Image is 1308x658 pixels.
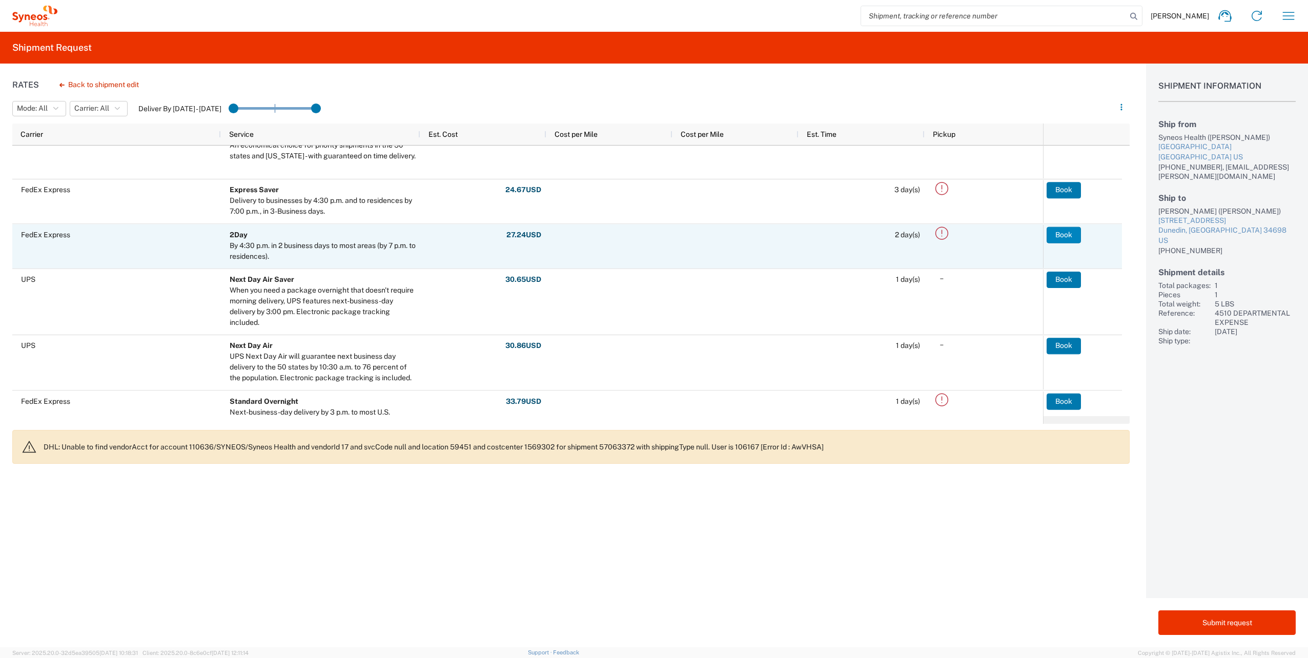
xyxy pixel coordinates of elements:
a: [STREET_ADDRESS]Dunedin, [GEOGRAPHIC_DATA] 34698 US [1158,216,1296,246]
button: Book [1047,393,1081,409]
a: Feedback [553,649,579,655]
div: An economical choice for priority shipments in the 50 states and Puerto Rico - with guaranteed on... [230,140,416,161]
div: [STREET_ADDRESS] [1158,216,1296,226]
div: Dunedin, [GEOGRAPHIC_DATA] 34698 US [1158,225,1296,245]
div: When you need a package overnight that doesn't require morning delivery, UPS features next-busine... [230,285,416,328]
span: FedEx Express [21,186,70,194]
div: [DATE] [1215,327,1296,336]
h2: Ship to [1158,193,1296,203]
span: Copyright © [DATE]-[DATE] Agistix Inc., All Rights Reserved [1138,648,1296,657]
span: Pickup [933,130,955,138]
button: Back to shipment edit [51,76,147,94]
div: Delivery to businesses by 4:30 p.m. and to residences by 7:00 p.m., in 3-Business days. [230,195,416,217]
div: [PHONE_NUMBER], [EMAIL_ADDRESS][PERSON_NAME][DOMAIN_NAME] [1158,162,1296,181]
span: Server: 2025.20.0-32d5ea39505 [12,650,138,656]
span: FedEx Express [21,397,70,405]
a: Support [528,649,554,655]
span: Est. Cost [428,130,458,138]
span: 2 day(s) [895,231,920,239]
h2: Shipment Request [12,42,92,54]
a: [GEOGRAPHIC_DATA][GEOGRAPHIC_DATA] US [1158,142,1296,162]
div: Reference: [1158,309,1211,327]
button: 24.67USD [505,182,542,198]
div: Total packages: [1158,281,1211,290]
button: Book [1047,227,1081,243]
div: Ship type: [1158,336,1211,345]
span: 1 day(s) [896,397,920,405]
button: 30.86USD [505,338,542,354]
div: [GEOGRAPHIC_DATA] [1158,142,1296,152]
button: Book [1047,338,1081,354]
strong: 33.79 USD [506,397,541,406]
span: UPS [21,341,35,349]
span: [DATE] 12:11:14 [212,650,249,656]
strong: 27.24 USD [506,230,541,240]
span: Est. Time [807,130,836,138]
div: 1 [1215,290,1296,299]
div: Total weight: [1158,299,1211,309]
strong: 30.86 USD [505,341,541,351]
b: Standard Overnight [230,397,298,405]
h2: Shipment details [1158,268,1296,277]
span: [PERSON_NAME] [1151,11,1209,20]
div: 1 [1215,281,1296,290]
div: Syneos Health ([PERSON_NAME]) [1158,133,1296,142]
strong: 30.65 USD [505,275,541,284]
b: Express Saver [230,186,279,194]
input: Shipment, tracking or reference number [861,6,1127,26]
span: 3 day(s) [894,186,920,194]
b: 2Day [230,231,248,239]
h1: Shipment Information [1158,81,1296,102]
button: Carrier: All [70,101,128,116]
span: 1 day(s) [896,275,920,283]
button: 27.24USD [506,227,542,243]
span: 1 day(s) [896,341,920,349]
div: By 4:30 p.m. in 2 business days to most areas (by 7 p.m. to residences). [230,240,416,262]
span: Mode: All [17,104,48,113]
span: Cost per Mile [555,130,598,138]
b: Next Day Air [230,341,273,349]
div: [PHONE_NUMBER] [1158,246,1296,255]
button: 30.65USD [505,272,542,288]
h2: Ship from [1158,119,1296,129]
h1: Rates [12,80,39,90]
span: [DATE] 10:18:31 [99,650,138,656]
button: Submit request [1158,610,1296,635]
button: Book [1047,182,1081,198]
span: Client: 2025.20.0-8c6e0cf [142,650,249,656]
button: 33.79USD [505,393,542,409]
span: Service [229,130,254,138]
div: Next-business-day delivery by 3 p.m. to most U.S. addresses; by 4:30 to rural areas. [230,407,416,428]
button: Book [1047,272,1081,288]
div: Ship date: [1158,327,1211,336]
div: 5 LBS [1215,299,1296,309]
div: [GEOGRAPHIC_DATA] US [1158,152,1296,162]
div: 4510 DEPARTMENTAL EXPENSE [1215,309,1296,327]
span: UPS [21,275,35,283]
div: [PERSON_NAME] ([PERSON_NAME]) [1158,207,1296,216]
button: Mode: All [12,101,66,116]
span: Carrier [21,130,43,138]
b: Next Day Air Saver [230,275,294,283]
div: Pieces [1158,290,1211,299]
span: Cost per Mile [681,130,724,138]
label: Deliver By [DATE] - [DATE] [138,104,221,113]
span: Carrier: All [74,104,109,113]
p: DHL: Unable to find vendorAcct for account 110636/SYNEOS/Syneos Health and vendorId 17 and svcCod... [44,442,1121,451]
div: UPS Next Day Air will guarantee next business day delivery to the 50 states by 10:30 a.m. to 76 p... [230,351,416,383]
span: FedEx Express [21,231,70,239]
strong: 24.67 USD [505,185,541,195]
